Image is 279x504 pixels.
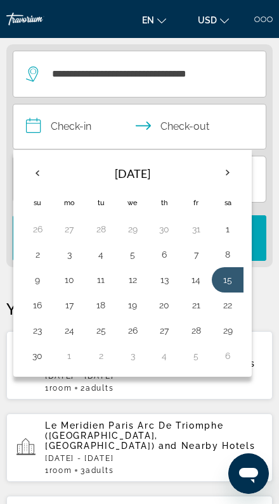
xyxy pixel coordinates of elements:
[22,158,243,369] table: Left calendar grid
[159,441,256,451] span: and Nearby Hotels
[187,220,205,238] button: Day 31
[219,296,237,314] button: Day 22
[86,466,114,475] span: Adults
[13,215,266,261] button: Search
[45,454,263,463] p: [DATE] - [DATE]
[124,347,141,365] button: Day 3
[187,271,205,289] button: Day 14
[219,220,237,238] button: Day 1
[219,322,237,339] button: Day 29
[92,246,110,263] button: Day 4
[29,347,46,365] button: Day 30
[219,246,237,263] button: Day 8
[219,271,237,289] button: Day 15
[159,358,256,369] span: and Nearby Hotels
[155,246,173,263] button: Day 6
[49,384,72,393] span: Room
[124,296,141,314] button: Day 19
[124,271,141,289] button: Day 12
[29,220,46,238] button: Day 26
[142,15,154,25] span: en
[13,51,266,261] div: Search widget
[155,322,173,339] button: Day 27
[49,466,72,475] span: Room
[6,413,273,482] button: Le Meridien Paris Arc De Triomphe ([GEOGRAPHIC_DATA], [GEOGRAPHIC_DATA]) and Nearby Hotels[DATE] ...
[155,296,173,314] button: Day 20
[92,296,110,314] button: Day 18
[187,296,205,314] button: Day 21
[60,271,78,289] button: Day 10
[124,322,141,339] button: Day 26
[187,246,205,263] button: Day 7
[51,65,234,84] input: Search hotel destination
[45,384,72,393] span: 1
[13,104,266,149] button: Select check in and out date
[81,466,114,475] span: 3
[60,296,78,314] button: Day 17
[92,271,110,289] button: Day 11
[23,158,51,187] button: Previous month
[86,384,114,393] span: Adults
[92,220,110,238] button: Day 28
[45,466,72,475] span: 1
[29,271,46,289] button: Day 9
[187,322,205,339] button: Day 28
[219,347,237,365] button: Day 6
[60,246,78,263] button: Day 3
[214,158,242,187] button: Next month
[29,296,46,314] button: Day 16
[92,322,110,339] button: Day 25
[6,331,273,400] button: Catalonia Park Güell ([GEOGRAPHIC_DATA], [GEOGRAPHIC_DATA]) and Nearby Hotels[DATE] - [DATE]1Room...
[191,11,235,29] button: Change currency
[60,220,78,238] button: Day 27
[155,271,173,289] button: Day 13
[29,322,46,339] button: Day 23
[187,347,205,365] button: Day 5
[124,220,141,238] button: Day 29
[6,299,273,318] p: Your Recent Searches
[29,246,46,263] button: Day 2
[53,158,212,189] th: [DATE]
[60,322,78,339] button: Day 24
[136,11,172,29] button: Change language
[60,347,78,365] button: Day 1
[45,420,223,451] span: Le Meridien Paris Arc De Triomphe ([GEOGRAPHIC_DATA], [GEOGRAPHIC_DATA])
[92,347,110,365] button: Day 2
[155,220,173,238] button: Day 30
[81,384,114,393] span: 2
[198,15,217,25] span: USD
[228,453,269,494] iframe: Button to launch messaging window
[155,347,173,365] button: Day 4
[124,246,141,263] button: Day 5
